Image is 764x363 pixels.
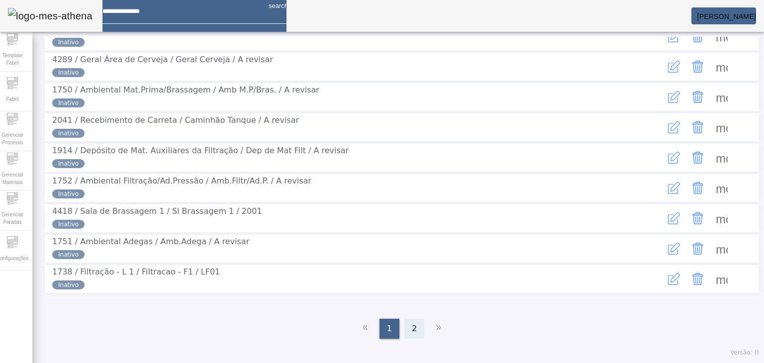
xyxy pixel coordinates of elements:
[710,237,734,261] button: Mais
[58,220,79,229] span: Inativo
[52,267,220,276] span: 1738 / Filtração - L 1 / Filtracao - F1 / LF01
[710,206,734,230] button: Mais
[686,85,710,109] button: Delete
[8,8,93,24] img: logo-mes-athena
[412,323,417,335] span: 2
[58,280,79,289] span: Inativo
[58,189,79,198] span: Inativo
[52,237,249,246] span: 1751 / Ambiental Adegas / Amb.Adega / A revisar
[58,250,79,259] span: Inativo
[710,267,734,291] button: Mais
[710,176,734,200] button: Mais
[58,129,79,138] span: Inativo
[697,12,756,20] span: [PERSON_NAME]
[58,159,79,168] span: Inativo
[3,92,21,106] span: Fabril
[686,267,710,291] button: Delete
[686,115,710,139] button: Delete
[52,146,349,155] span: 1914 / Depósito de Mat. Auxiliares da Filtração / Dep de Mat Filt / A revisar
[686,206,710,230] button: Delete
[710,115,734,139] button: Mais
[52,55,273,64] span: 4289 / Geral Área de Cerveja / Geral Cerveja / A revisar
[58,98,79,107] span: Inativo
[710,85,734,109] button: Mais
[686,146,710,170] button: Delete
[58,38,79,47] span: Inativo
[52,115,299,125] span: 2041 / Recebimento de Carreta / Caminhão Tanque / A revisar
[58,68,79,77] span: Inativo
[52,176,311,185] span: 1752 / Ambiental Filtração/Ad.Pressão / Amb.Filtr/Ad.P. / A revisar
[686,237,710,261] button: Delete
[686,55,710,79] button: Delete
[710,55,734,79] button: Mais
[52,85,319,94] span: 1750 / Ambiental Mat.Prima/Brassagem / Amb M.P/Bras. / A revisar
[730,349,759,356] span: Versão: ()
[686,176,710,200] button: Delete
[52,206,262,216] span: 4418 / Sala de Brassagem 1 / Sl Brassagem 1 / 2001
[710,146,734,170] button: Mais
